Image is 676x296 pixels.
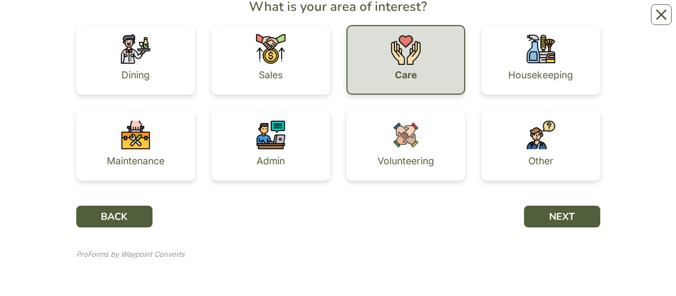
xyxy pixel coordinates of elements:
[121,70,150,80] div: Dining
[377,156,434,166] div: Volunteering
[391,120,421,150] img: b475bbb9-e869-4532-9392-d75992deff09.png
[255,34,286,64] img: f3f5303d-5c43-4ca4-987d-d0e450283e87.png
[526,120,556,150] img: c0b3c2b2-1674-4d1c-8716-25b7e654237f.png
[76,206,153,227] button: BACK
[528,156,553,166] div: Other
[259,70,283,80] div: Sales
[257,156,285,166] div: Admin
[651,4,672,25] button: Close
[255,120,286,150] img: 2df122d6-0c6c-4ab8-86f8-b2a1d69dd27b.png
[524,206,600,227] button: NEXT
[391,35,421,65] img: d506fed0-a0a5-4170-adb9-c3c80a1ac977.png
[508,70,573,80] div: Housekeeping
[120,120,151,150] img: 810043b0-b829-426a-9392-ce2e4cdd44b1.png
[76,249,185,260] div: ProForms by Waypoint Converts
[526,34,556,64] img: 7f79f28f-15ff-4204-b326-1af7fca92233.png
[120,34,151,64] img: 6e049f84-4f7d-46b5-b585-e27b310a498a.png
[107,156,165,166] div: Maintenance
[395,70,417,80] div: Care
